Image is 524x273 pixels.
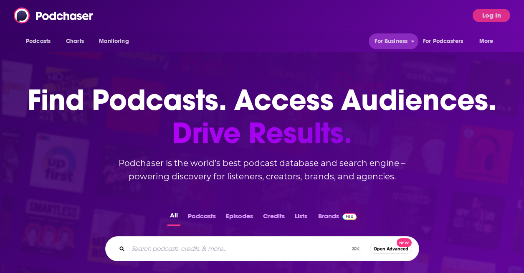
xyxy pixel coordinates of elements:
span: Monitoring [99,36,129,47]
button: Podcasts [185,210,218,226]
div: Search podcasts, credits, & more... [105,236,419,261]
img: Podchaser Pro [342,213,357,220]
span: For Business [375,36,408,47]
button: Lists [292,210,310,226]
span: ⌘ K [348,243,363,255]
h1: Find Podcasts. Access Audiences. [28,84,496,150]
h2: Podchaser is the world’s best podcast database and search engine – powering discovery for listene... [95,156,429,183]
span: Drive Results. [28,117,496,150]
input: Search podcasts, credits, & more... [128,242,348,255]
a: Charts [61,33,89,49]
button: Credits [261,210,287,226]
button: Episodes [223,210,256,226]
img: Podchaser - Follow, Share and Rate Podcasts [14,8,94,23]
button: Open AdvancedNew [370,244,412,254]
span: Open Advanced [374,247,408,251]
button: open menu [20,33,61,49]
button: Log In [473,9,510,22]
button: open menu [418,33,475,49]
span: More [479,36,494,47]
button: open menu [369,33,418,49]
span: Charts [66,36,84,47]
span: Podcasts [26,36,51,47]
button: All [167,210,180,226]
span: New [397,238,412,247]
span: For Podcasters [423,36,463,47]
button: open menu [93,33,139,49]
button: open menu [473,33,504,49]
a: BrandsPodchaser Pro [318,210,357,226]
